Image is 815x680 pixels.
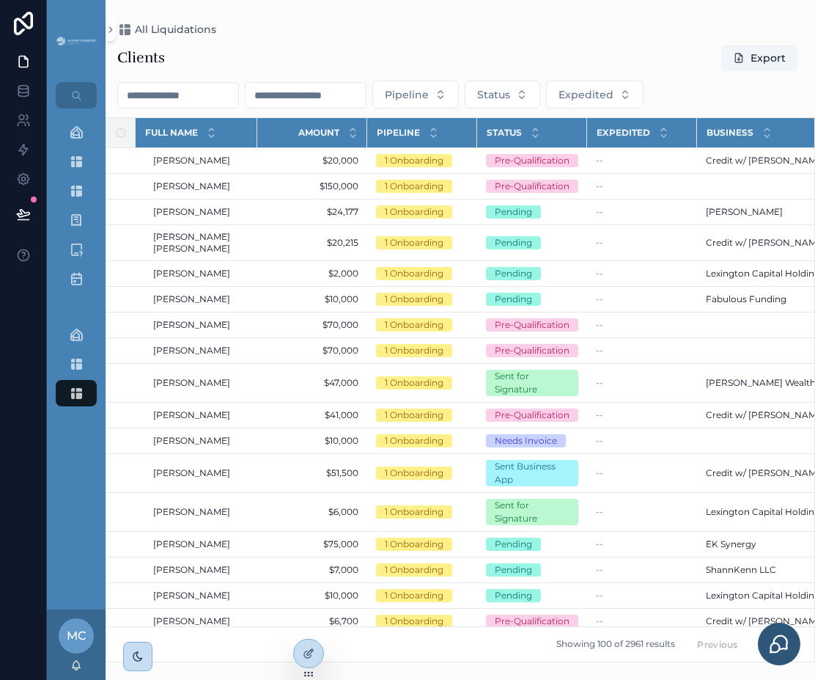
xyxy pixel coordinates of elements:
[706,293,786,305] span: Fabulous Funding
[266,345,358,357] span: $70,000
[376,467,468,480] a: 1 Onboarding
[376,563,468,577] a: 1 Onboarding
[486,318,578,332] a: Pre-Qualification
[486,344,578,357] a: Pre-Qualification
[376,434,468,447] a: 1 Onboarding
[376,154,468,167] a: 1 Onboarding
[495,499,569,525] div: Sent for Signature
[596,237,603,249] span: --
[385,376,443,390] div: 1 Onboarding
[495,180,569,193] div: Pre-Qualification
[266,435,358,447] span: $10,000
[754,633,797,656] button: Next
[495,267,532,280] div: Pending
[486,615,578,628] a: Pre-Qualification
[153,180,230,192] span: [PERSON_NAME]
[266,409,358,421] span: $41,000
[486,267,578,280] a: Pending
[376,376,468,390] a: 1 Onboarding
[376,409,468,422] a: 1 Onboarding
[135,22,216,37] span: All Liquidations
[495,615,569,628] div: Pre-Qualification
[153,345,230,357] span: [PERSON_NAME]
[153,206,230,218] span: [PERSON_NAME]
[495,460,569,486] div: Sent Business App
[117,22,216,37] a: All Liquidations
[596,564,603,576] span: --
[495,236,532,249] div: Pending
[153,377,230,389] span: [PERSON_NAME]
[266,237,358,249] a: $20,215
[558,87,613,102] span: Expedited
[266,319,358,331] a: $70,000
[266,467,358,479] a: $51,500
[266,377,358,389] a: $47,000
[385,318,443,332] div: 1 Onboarding
[266,293,358,305] a: $10,000
[266,615,358,627] a: $6,700
[596,409,603,421] span: --
[47,109,106,425] div: scrollable content
[385,154,443,167] div: 1 Onboarding
[556,639,675,651] span: Showing 100 of 2961 results
[153,293,230,305] span: [PERSON_NAME]
[385,236,443,249] div: 1 Onboarding
[596,506,688,518] a: --
[486,434,578,447] a: Needs Invoice
[376,293,468,306] a: 1 Onboarding
[266,564,358,576] a: $7,000
[596,467,603,479] span: --
[486,293,578,306] a: Pending
[706,206,783,218] span: [PERSON_NAME]
[385,205,443,219] div: 1 Onboarding
[153,615,248,627] a: [PERSON_NAME]
[385,615,443,628] div: 1 Onboarding
[596,155,603,167] span: --
[266,268,358,279] a: $2,000
[486,538,578,551] a: Pending
[153,409,230,421] span: [PERSON_NAME]
[153,345,248,357] a: [PERSON_NAME]
[145,127,198,139] span: Full Name
[385,434,443,447] div: 1 Onboarding
[596,377,603,389] span: --
[117,48,165,68] h1: Clients
[596,538,603,550] span: --
[495,318,569,332] div: Pre-Qualification
[495,409,569,422] div: Pre-Qualification
[385,293,443,306] div: 1 Onboarding
[486,460,578,486] a: Sent Business App
[376,589,468,602] a: 1 Onboarding
[477,87,510,102] span: Status
[385,87,429,102] span: Pipeline
[596,590,688,602] a: --
[495,434,557,447] div: Needs Invoice
[596,206,688,218] a: --
[153,590,248,602] a: [PERSON_NAME]
[153,268,248,279] a: [PERSON_NAME]
[153,231,248,255] a: [PERSON_NAME] [PERSON_NAME]
[266,590,358,602] span: $10,000
[153,319,248,331] a: [PERSON_NAME]
[596,155,688,167] a: --
[597,127,650,139] span: Expedited
[266,506,358,518] a: $6,000
[486,236,578,249] a: Pending
[153,506,230,518] span: [PERSON_NAME]
[596,180,688,192] a: --
[153,564,248,576] a: [PERSON_NAME]
[596,564,688,576] a: --
[153,155,230,167] span: [PERSON_NAME]
[385,267,443,280] div: 1 Onboarding
[385,467,443,480] div: 1 Onboarding
[376,236,468,249] a: 1 Onboarding
[486,589,578,602] a: Pending
[385,409,443,422] div: 1 Onboarding
[707,127,753,139] span: Business
[153,293,248,305] a: [PERSON_NAME]
[153,506,248,518] a: [PERSON_NAME]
